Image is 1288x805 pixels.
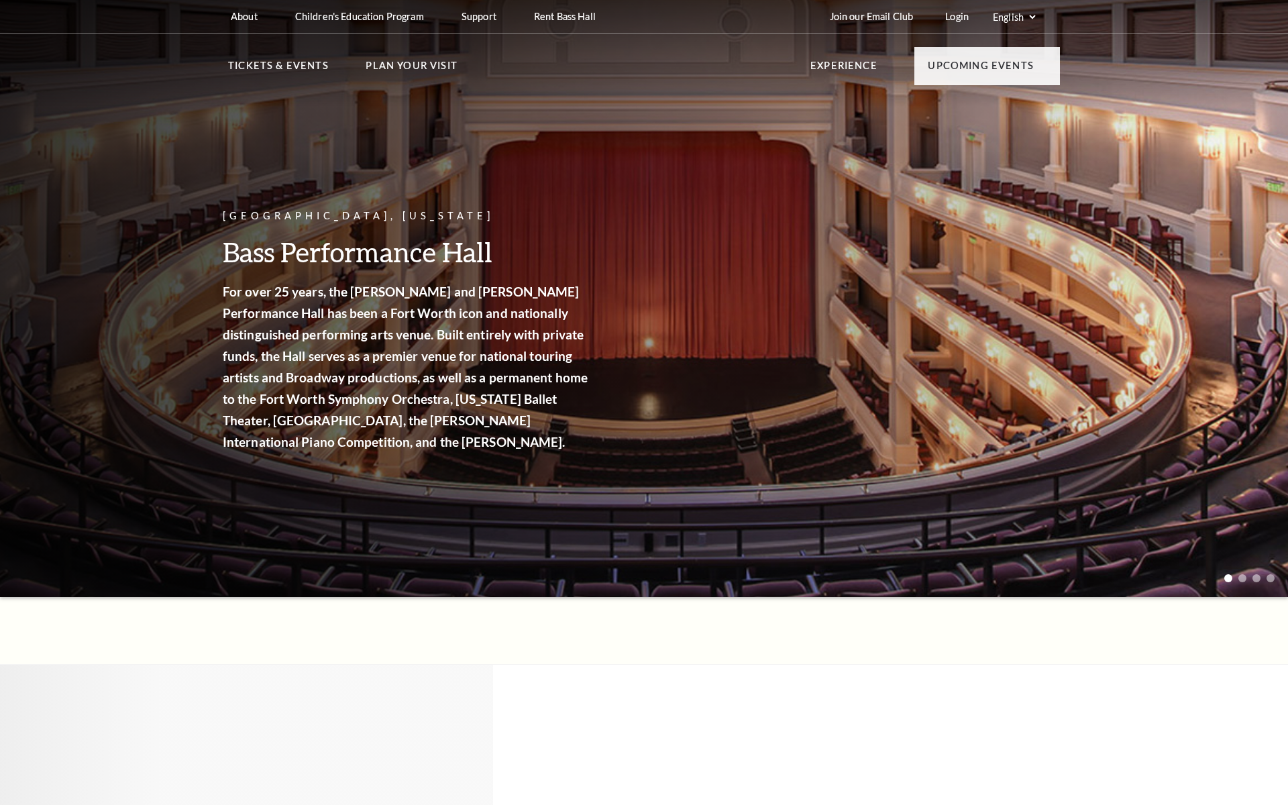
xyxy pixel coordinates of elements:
p: Support [462,11,496,22]
p: Upcoming Events [928,58,1034,82]
p: Plan Your Visit [366,58,458,82]
strong: For over 25 years, the [PERSON_NAME] and [PERSON_NAME] Performance Hall has been a Fort Worth ico... [223,284,588,449]
p: Rent Bass Hall [534,11,596,22]
h3: Bass Performance Hall [223,235,592,269]
p: Children's Education Program [295,11,424,22]
p: [GEOGRAPHIC_DATA], [US_STATE] [223,208,592,225]
select: Select: [990,11,1038,23]
p: Experience [810,58,877,82]
p: Tickets & Events [228,58,329,82]
p: About [231,11,258,22]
